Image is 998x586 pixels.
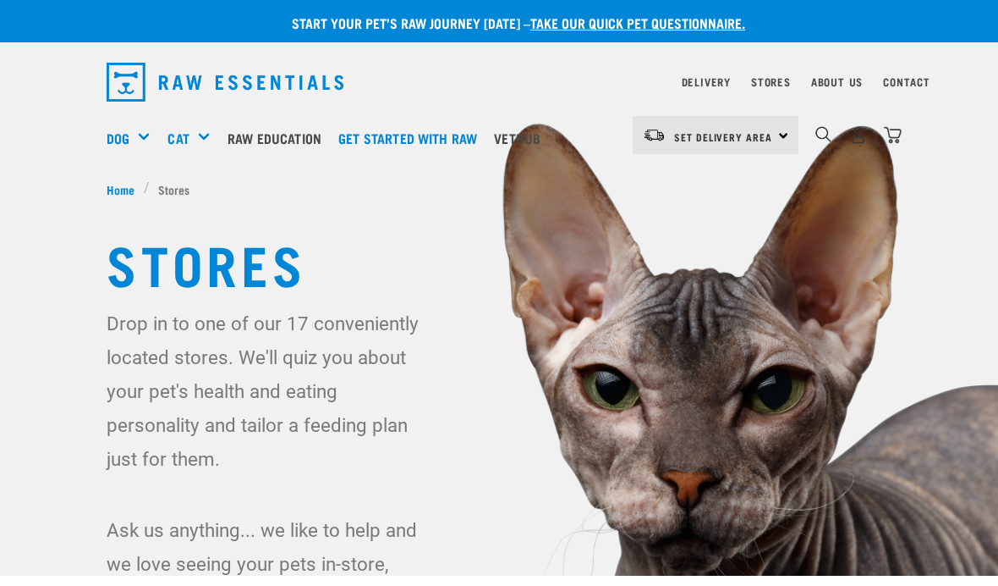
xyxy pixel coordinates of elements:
img: Raw Essentials Logo [107,63,343,102]
a: Stores [751,79,791,85]
a: Dog [107,128,129,148]
img: van-moving.png [643,128,666,143]
img: home-icon@2x.png [884,126,902,144]
a: Delivery [682,79,731,85]
a: Cat [167,128,189,148]
a: Vethub [490,104,553,172]
a: Get started with Raw [334,104,490,172]
nav: dropdown navigation [93,56,905,108]
span: Home [107,180,134,198]
a: Raw Education [223,104,334,172]
a: take our quick pet questionnaire. [530,19,745,26]
span: Set Delivery Area [674,134,772,140]
img: home-icon-1@2x.png [815,126,831,142]
h1: Stores [107,232,891,293]
nav: breadcrumbs [107,180,891,198]
a: Contact [883,79,930,85]
p: Drop in to one of our 17 conveniently located stores. We'll quiz you about your pet's health and ... [107,307,420,476]
img: user.png [849,126,867,144]
a: About Us [811,79,863,85]
a: Home [107,180,144,198]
